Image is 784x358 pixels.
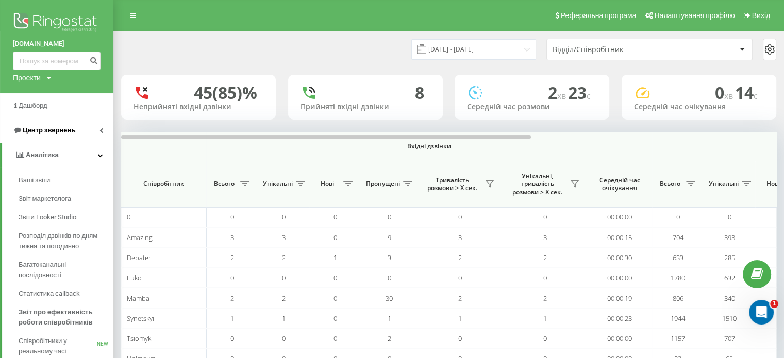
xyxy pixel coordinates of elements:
div: Неприйняті вхідні дзвінки [134,103,263,111]
span: 3 [282,233,286,242]
td: 00:00:00 [588,268,652,288]
span: 2 [388,334,391,343]
span: 1 [333,253,337,262]
a: Аналiтика [2,143,113,167]
a: Звіт маркетолога [19,190,113,208]
div: Проекти [13,73,41,83]
div: Середній час розмови [467,103,597,111]
span: 2 [458,253,462,262]
span: 2 [230,253,234,262]
span: 0 [230,273,234,282]
span: Звіт про ефективність роботи співробітників [19,307,108,328]
span: 0 [333,273,337,282]
td: 00:00:30 [588,248,652,268]
td: 00:00:23 [588,309,652,329]
span: 0 [728,212,731,221]
span: 1 [770,300,778,308]
span: Mamba [127,294,149,303]
span: 0 [282,273,286,282]
span: 0 [333,334,337,343]
span: 0 [458,334,462,343]
span: 1510 [722,314,737,323]
span: Розподіл дзвінків по дням тижня та погодинно [19,231,108,251]
span: 3 [388,253,391,262]
span: 0 [282,212,286,221]
span: Всього [211,180,237,188]
span: Вхідні дзвінки [233,142,625,150]
span: 285 [724,253,735,262]
span: Тривалість розмови > Х сек. [423,176,482,192]
span: Всього [657,180,683,188]
span: Amazing [127,233,153,242]
span: Багатоканальні послідовності [19,260,108,280]
div: 45 (85)% [194,83,257,103]
span: Tsiomyk [127,334,151,343]
span: 2 [230,294,234,303]
span: 0 [543,273,547,282]
span: 30 [386,294,393,303]
span: 0 [676,212,680,221]
span: 1 [282,314,286,323]
span: 0 [127,212,130,221]
span: 2 [458,294,462,303]
span: 0 [388,273,391,282]
span: 14 [735,81,758,104]
td: 00:00:00 [588,329,652,349]
span: Середній час очікування [595,176,644,192]
span: 0 [543,334,547,343]
span: Звіти Looker Studio [19,212,76,223]
span: 3 [458,233,462,242]
span: Унікальні [709,180,739,188]
span: хв [557,90,568,101]
span: Synetskyi [127,314,154,323]
span: хв [724,90,735,101]
img: Ringostat logo [13,10,101,36]
span: 1 [388,314,391,323]
div: Середній час очікування [634,103,764,111]
td: 00:00:19 [588,288,652,308]
span: 0 [458,273,462,282]
span: 633 [673,253,683,262]
span: 2 [543,253,547,262]
span: 0 [715,81,735,104]
span: Співробітник [130,180,197,188]
div: Відділ/Співробітник [553,45,676,54]
span: 2 [282,294,286,303]
div: 8 [415,83,424,103]
span: 0 [333,314,337,323]
span: Співробітники у реальному часі [19,336,97,356]
span: 0 [230,334,234,343]
span: 2 [548,81,568,104]
td: 00:00:15 [588,227,652,247]
span: c [754,90,758,101]
span: 3 [230,233,234,242]
span: 0 [282,334,286,343]
span: 806 [673,294,683,303]
span: Fuko [127,273,142,282]
span: 2 [543,294,547,303]
span: 340 [724,294,735,303]
span: Звіт маркетолога [19,194,71,204]
span: 1 [543,314,547,323]
input: Пошук за номером [13,52,101,70]
span: 1 [458,314,462,323]
span: 0 [458,212,462,221]
span: 0 [333,294,337,303]
span: Вихід [752,11,770,20]
a: Розподіл дзвінків по дням тижня та погодинно [19,227,113,255]
span: 632 [724,273,735,282]
span: Аналiтика [26,151,59,159]
span: Реферальна програма [561,11,637,20]
span: Налаштування профілю [654,11,735,20]
span: 3 [543,233,547,242]
div: Прийняті вхідні дзвінки [301,103,430,111]
span: Пропущені [366,180,400,188]
span: 393 [724,233,735,242]
span: 23 [568,81,591,104]
span: 0 [230,212,234,221]
a: Багатоканальні послідовності [19,255,113,284]
iframe: Intercom live chat [749,300,774,325]
span: 1944 [671,314,685,323]
span: Дашборд [19,101,47,109]
span: Унікальні, тривалість розмови > Х сек. [508,172,567,196]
